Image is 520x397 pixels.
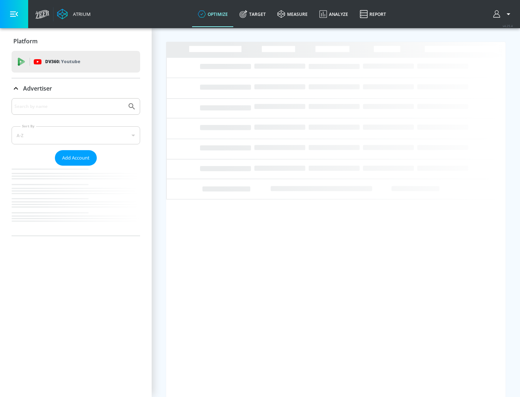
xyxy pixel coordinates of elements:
[354,1,392,27] a: Report
[14,102,124,111] input: Search by name
[12,98,140,236] div: Advertiser
[55,150,97,166] button: Add Account
[21,124,36,128] label: Sort By
[192,1,234,27] a: optimize
[12,78,140,99] div: Advertiser
[12,126,140,144] div: A-Z
[23,84,52,92] p: Advertiser
[234,1,272,27] a: Target
[61,58,80,65] p: Youtube
[12,166,140,236] nav: list of Advertiser
[272,1,313,27] a: measure
[12,31,140,51] div: Platform
[62,154,90,162] span: Add Account
[57,9,91,19] a: Atrium
[503,24,513,28] span: v 4.25.4
[12,51,140,73] div: DV360: Youtube
[70,11,91,17] div: Atrium
[13,37,38,45] p: Platform
[45,58,80,66] p: DV360:
[313,1,354,27] a: Analyze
